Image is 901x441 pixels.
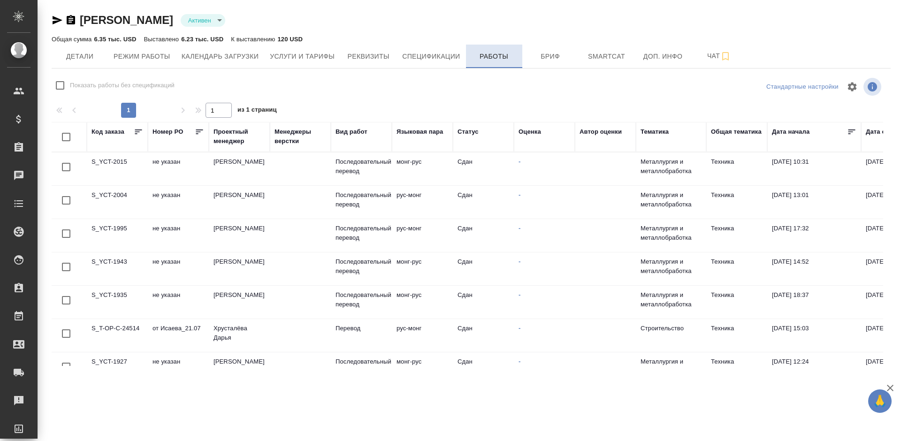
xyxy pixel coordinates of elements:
td: Техника [706,352,767,385]
span: Детали [57,51,102,62]
p: Последовательный перевод [336,290,387,309]
p: 6.23 тыс. USD [181,36,223,43]
span: Реквизиты [346,51,391,62]
td: монг-рус [392,152,453,185]
span: Показать работы без спецификаций [70,81,175,90]
span: из 1 страниц [237,104,277,118]
span: Toggle Row Selected [56,257,76,277]
td: [PERSON_NAME] [209,252,270,285]
span: Чат [697,50,742,62]
td: [PERSON_NAME] [209,219,270,252]
span: Режим работы [114,51,170,62]
div: Оценка [519,127,541,137]
p: Металлургия и металлобработка [641,290,702,309]
span: Услуги и тарифы [270,51,335,62]
span: Бриф [528,51,573,62]
span: Toggle Row Selected [56,224,76,243]
a: - [519,191,520,198]
td: [DATE] 14:52 [767,252,861,285]
p: Последовательный перевод [336,157,387,176]
p: Перевод [336,324,387,333]
div: Дата начала [772,127,809,137]
div: split button [764,80,841,94]
td: не указан [148,252,209,285]
a: - [519,158,520,165]
td: [PERSON_NAME] [209,286,270,319]
div: Языковая пара [397,127,443,137]
div: Вид работ [336,127,367,137]
button: Скопировать ссылку для ЯМессенджера [52,15,63,26]
td: Сдан [453,219,514,252]
td: Сдан [453,319,514,352]
td: Сдан [453,352,514,385]
div: Менеджеры верстки [275,127,326,146]
span: Посмотреть информацию [863,78,883,96]
p: К выставлению [231,36,277,43]
td: Техника [706,219,767,252]
span: 🙏 [872,391,888,411]
p: Металлургия и металлобработка [641,157,702,176]
td: Техника [706,286,767,319]
span: Спецификации [402,51,460,62]
td: монг-рус [392,252,453,285]
td: [DATE] 12:24 [767,352,861,385]
div: Тематика [641,127,669,137]
td: Хрусталёва Дарья [209,319,270,352]
td: не указан [148,186,209,219]
div: Активен [181,14,225,27]
td: Сдан [453,252,514,285]
div: Автор оценки [580,127,622,137]
button: 🙏 [868,389,892,413]
td: S_YCT-1927 [87,352,148,385]
span: Календарь загрузки [182,51,259,62]
p: Металлургия и металлобработка [641,357,702,376]
td: рус-монг [392,319,453,352]
span: Toggle Row Selected [56,324,76,343]
a: - [519,291,520,298]
td: [DATE] 17:32 [767,219,861,252]
div: Код заказа [92,127,124,137]
td: монг-рус [392,352,453,385]
td: S_YCT-2015 [87,152,148,185]
td: [DATE] 10:31 [767,152,861,185]
td: Сдан [453,186,514,219]
td: S_YCT-1995 [87,219,148,252]
td: Техника [706,319,767,352]
a: - [519,325,520,332]
div: Общая тематика [711,127,762,137]
td: не указан [148,286,209,319]
td: [PERSON_NAME] [209,352,270,385]
p: Общая сумма [52,36,94,43]
span: Smartcat [584,51,629,62]
p: Строительство [641,324,702,333]
p: Металлургия и металлобработка [641,190,702,209]
p: Металлургия и металлобработка [641,257,702,276]
td: [PERSON_NAME] [209,152,270,185]
p: 120 USD [277,36,303,43]
span: Toggle Row Selected [56,290,76,310]
td: монг-рус [392,286,453,319]
a: - [519,225,520,232]
td: Сдан [453,286,514,319]
td: рус-монг [392,186,453,219]
div: Дата сдачи [866,127,900,137]
button: Скопировать ссылку [65,15,76,26]
button: Активен [185,16,214,24]
td: [DATE] 15:03 [767,319,861,352]
td: не указан [148,352,209,385]
td: S_YCT-1935 [87,286,148,319]
div: Статус [458,127,479,137]
td: от Исаева_21.07 [148,319,209,352]
td: [DATE] 13:01 [767,186,861,219]
p: Последовательный перевод [336,224,387,243]
p: Выставлено [144,36,182,43]
a: - [519,258,520,265]
p: Последовательный перевод [336,190,387,209]
span: Работы [472,51,517,62]
div: Проектный менеджер [214,127,265,146]
span: Toggle Row Selected [56,157,76,177]
a: - [519,358,520,365]
span: Toggle Row Selected [56,357,76,377]
td: Сдан [453,152,514,185]
div: Номер PO [153,127,183,137]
